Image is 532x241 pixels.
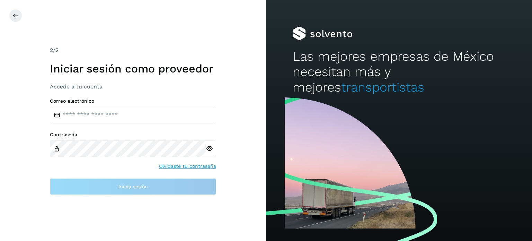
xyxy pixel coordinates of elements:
[50,132,216,138] label: Contraseña
[50,47,53,53] span: 2
[50,178,216,195] button: Inicia sesión
[50,83,216,90] h3: Accede a tu cuenta
[159,163,216,170] a: Olvidaste tu contraseña
[50,46,216,54] div: /2
[293,49,505,95] h2: Las mejores empresas de México necesitan más y mejores
[118,184,148,189] span: Inicia sesión
[50,98,216,104] label: Correo electrónico
[341,80,424,95] span: transportistas
[50,62,216,75] h1: Iniciar sesión como proveedor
